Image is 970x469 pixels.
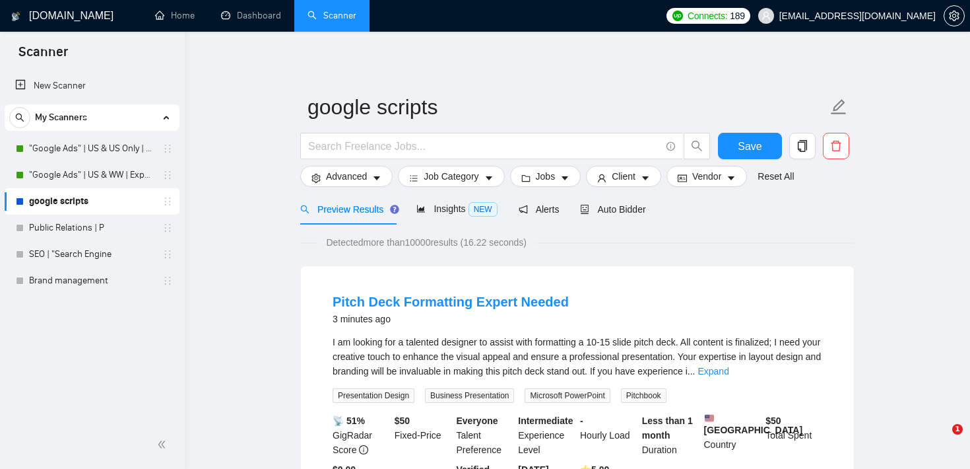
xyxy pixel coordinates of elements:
span: Connects: [688,9,727,23]
span: Microsoft PowerPoint [525,388,610,403]
a: Public Relations | P [29,215,154,241]
span: info-circle [359,445,368,454]
span: delete [824,140,849,152]
b: $ 50 [765,415,781,426]
span: user [761,11,771,20]
a: google scripts [29,188,154,215]
input: Scanner name... [307,90,827,124]
a: searchScanner [307,10,356,21]
span: idcard [678,173,687,183]
span: folder [521,173,531,183]
span: Advanced [326,169,367,184]
div: Tooltip anchor [389,203,401,215]
a: New Scanner [15,73,169,99]
div: 3 minutes ago [333,311,569,327]
a: Pitch Deck Formatting Expert Needed [333,295,569,309]
a: setting [944,11,965,21]
span: double-left [157,438,170,451]
span: Client [612,169,635,184]
a: "Google Ads" | US & US Only | Expert [29,135,154,162]
span: bars [409,173,418,183]
span: caret-down [641,173,650,183]
span: Vendor [692,169,721,184]
span: copy [790,140,815,152]
span: holder [162,249,173,260]
a: SEO | "Search Engine [29,241,154,268]
button: Save [718,133,782,159]
a: dashboardDashboard [221,10,281,21]
span: search [684,140,709,152]
button: folderJobscaret-down [510,166,581,187]
button: search [9,107,30,128]
span: Job Category [424,169,478,184]
span: user [597,173,606,183]
a: Expand [697,366,728,377]
button: search [684,133,710,159]
span: caret-down [727,173,736,183]
span: holder [162,170,173,180]
span: My Scanners [35,104,87,131]
span: holder [162,223,173,233]
span: I am looking for a talented designer to assist with formatting a 10-15 slide pitch deck. All cont... [333,337,821,377]
button: delete [823,133,849,159]
span: caret-down [372,173,381,183]
li: New Scanner [5,73,179,99]
li: My Scanners [5,104,179,294]
b: - [580,415,583,426]
div: I am looking for a talented designer to assist with formatting a 10-15 slide pitch deck. All cont... [333,335,822,379]
div: Total Spent [763,414,825,457]
button: barsJob Categorycaret-down [398,166,504,187]
span: NEW [469,202,498,217]
div: Duration [639,414,701,457]
span: holder [162,196,173,207]
b: $ 50 [395,415,410,426]
div: Hourly Load [577,414,639,457]
span: 189 [730,9,744,23]
button: userClientcaret-down [586,166,661,187]
button: copy [789,133,816,159]
iframe: Intercom live chat [925,424,957,456]
div: Experience Level [515,414,577,457]
span: caret-down [560,173,569,183]
b: Everyone [457,415,498,426]
span: edit [830,98,847,116]
b: Less than 1 month [642,415,693,441]
a: homeHome [155,10,195,21]
span: search [10,113,30,122]
input: Search Freelance Jobs... [308,138,661,155]
button: setting [944,5,965,26]
span: Save [738,138,761,155]
button: idcardVendorcaret-down [666,166,747,187]
span: Pitchbook [621,388,666,403]
a: Reset All [758,169,794,184]
span: Alerts [519,204,560,215]
img: logo [11,6,20,27]
span: Insights [416,203,497,214]
span: area-chart [416,204,426,213]
span: Business Presentation [425,388,514,403]
div: Country [701,414,763,457]
span: setting [311,173,321,183]
img: upwork-logo.png [672,11,683,21]
span: caret-down [484,173,494,183]
div: GigRadar Score [330,414,392,457]
span: Auto Bidder [580,204,645,215]
span: search [300,205,309,214]
b: 📡 51% [333,415,365,426]
span: holder [162,275,173,286]
span: ... [688,366,695,377]
span: holder [162,143,173,154]
span: Scanner [8,42,79,70]
span: Jobs [536,169,556,184]
div: Talent Preference [454,414,516,457]
button: settingAdvancedcaret-down [300,166,393,187]
span: setting [944,11,964,21]
span: robot [580,205,589,214]
div: Fixed-Price [392,414,454,457]
b: [GEOGRAPHIC_DATA] [704,414,803,435]
b: Intermediate [518,415,573,426]
span: Detected more than 10000 results (16.22 seconds) [317,235,536,250]
span: Presentation Design [333,388,414,403]
span: 1 [952,424,963,435]
img: 🇺🇸 [705,414,714,423]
